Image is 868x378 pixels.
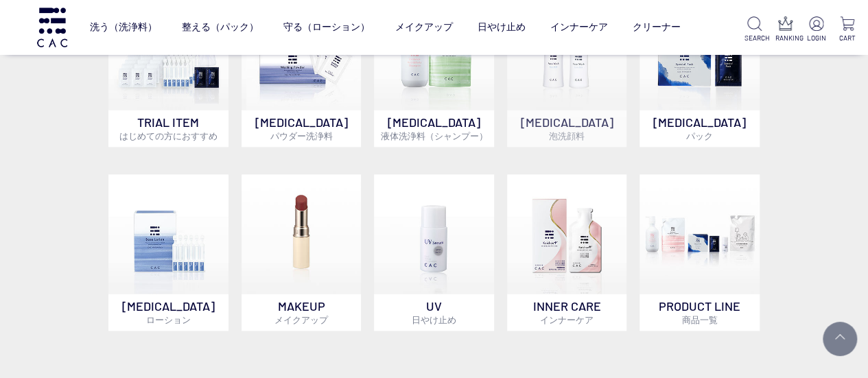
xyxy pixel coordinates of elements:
p: UV [374,294,494,331]
a: 守る（ローション） [283,10,370,45]
p: SEARCH [744,33,764,43]
a: 日やけ止め [477,10,525,45]
a: SEARCH [744,16,764,43]
a: LOGIN [806,16,826,43]
span: パウダー洗浄料 [270,130,332,141]
a: UV日やけ止め [374,174,494,331]
a: 洗う（洗浄料） [90,10,157,45]
a: インナーケア INNER CAREインナーケア [507,174,627,331]
p: [MEDICAL_DATA] [507,110,627,147]
span: インナーケア [540,314,594,325]
a: MAKEUPメイクアップ [242,174,362,331]
p: INNER CARE [507,294,627,331]
span: メイクアップ [274,314,328,325]
p: MAKEUP [242,294,362,331]
span: はじめての方におすすめ [119,130,218,141]
img: インナーケア [507,174,627,294]
a: クリーナー [632,10,680,45]
a: PRODUCT LINE商品一覧 [640,174,760,331]
a: 整える（パック） [182,10,259,45]
span: 日やけ止め [412,314,456,325]
span: 泡洗顔料 [549,130,585,141]
p: TRIAL ITEM [108,110,228,147]
a: インナーケア [550,10,607,45]
span: 商品一覧 [682,314,718,325]
p: CART [837,33,857,43]
a: RANKING [775,16,795,43]
p: [MEDICAL_DATA] [640,110,760,147]
a: [MEDICAL_DATA]ローション [108,174,228,331]
span: 液体洗浄料（シャンプー） [380,130,487,141]
a: メイクアップ [395,10,452,45]
p: [MEDICAL_DATA] [242,110,362,147]
p: PRODUCT LINE [640,294,760,331]
p: [MEDICAL_DATA] [108,294,228,331]
a: CART [837,16,857,43]
p: LOGIN [806,33,826,43]
span: ローション [146,314,191,325]
p: RANKING [775,33,795,43]
img: logo [35,8,69,47]
p: [MEDICAL_DATA] [374,110,494,147]
span: パック [686,130,713,141]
